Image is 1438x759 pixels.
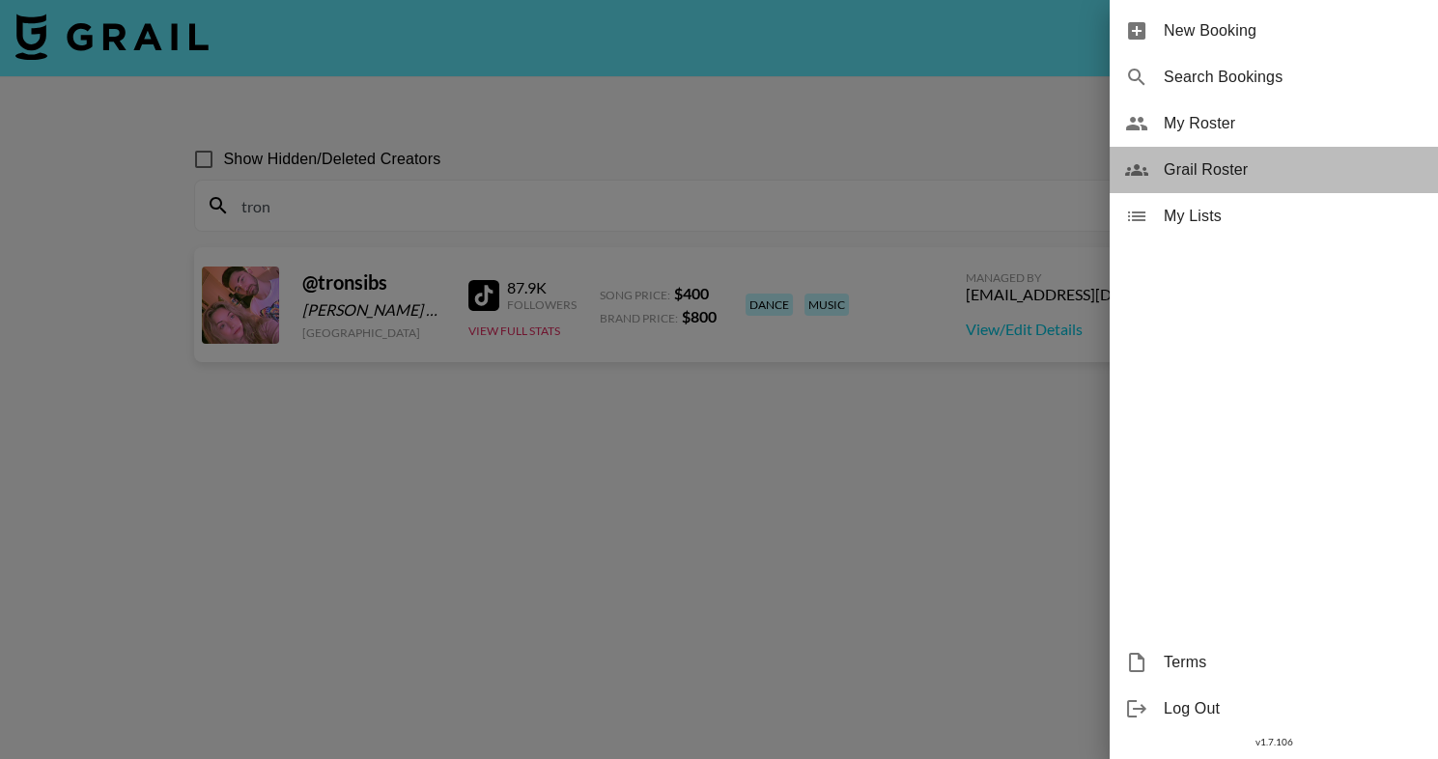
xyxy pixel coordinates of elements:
div: v 1.7.106 [1110,732,1438,752]
span: Log Out [1164,697,1423,720]
span: New Booking [1164,19,1423,42]
span: Terms [1164,651,1423,674]
div: Log Out [1110,686,1438,732]
div: My Roster [1110,100,1438,147]
div: New Booking [1110,8,1438,54]
span: My Lists [1164,205,1423,228]
div: Grail Roster [1110,147,1438,193]
span: Grail Roster [1164,158,1423,182]
div: Terms [1110,639,1438,686]
span: My Roster [1164,112,1423,135]
div: My Lists [1110,193,1438,239]
span: Search Bookings [1164,66,1423,89]
div: Search Bookings [1110,54,1438,100]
